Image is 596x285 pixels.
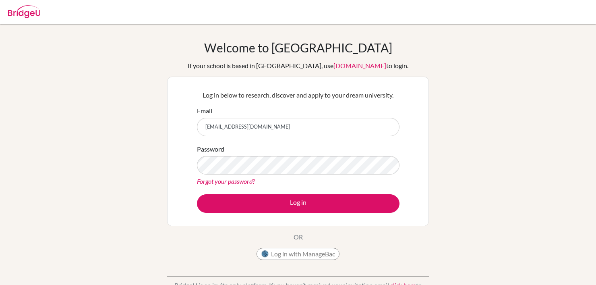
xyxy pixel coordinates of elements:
img: Bridge-U [8,5,40,18]
button: Log in [197,194,399,213]
a: Forgot your password? [197,177,255,185]
label: Email [197,106,212,116]
h1: Welcome to [GEOGRAPHIC_DATA] [204,40,392,55]
p: OR [294,232,303,242]
p: Log in below to research, discover and apply to your dream university. [197,90,399,100]
a: [DOMAIN_NAME] [333,62,386,69]
button: Log in with ManageBac [257,248,339,260]
div: If your school is based in [GEOGRAPHIC_DATA], use to login. [188,61,408,71]
label: Password [197,144,224,154]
